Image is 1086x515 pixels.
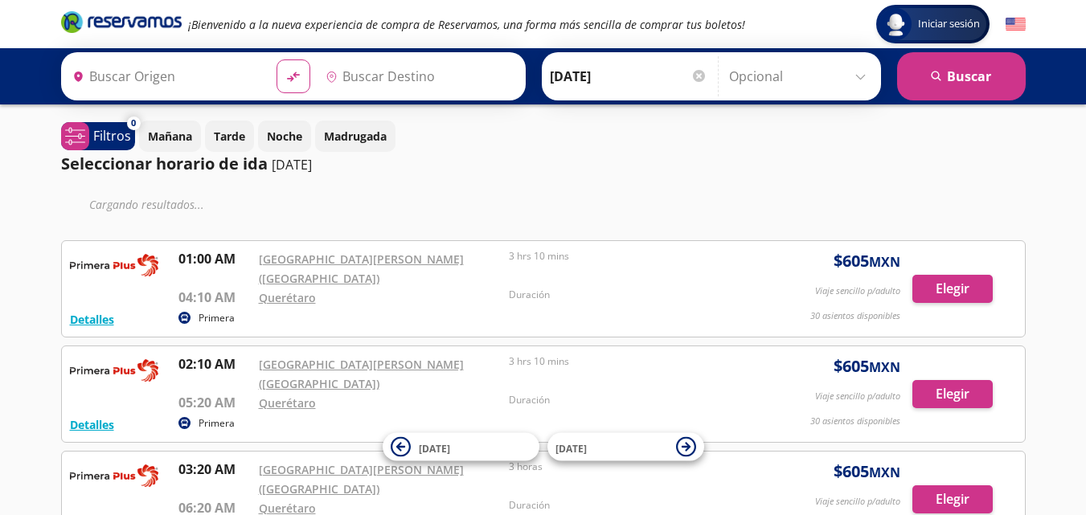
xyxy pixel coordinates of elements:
img: RESERVAMOS [70,354,158,386]
p: Duración [509,288,752,302]
p: 04:10 AM [178,288,251,307]
a: Querétaro [259,290,316,305]
p: 01:00 AM [178,249,251,268]
button: Elegir [912,275,993,303]
input: Opcional [729,56,873,96]
p: Primera [199,416,235,431]
span: $ 605 [834,354,900,378]
p: Filtros [93,126,131,145]
p: 05:20 AM [178,393,251,412]
p: Madrugada [324,128,387,145]
p: 30 asientos disponibles [810,309,900,323]
span: [DATE] [419,441,450,455]
p: 3 hrs 10 mins [509,249,752,264]
small: MXN [869,253,900,271]
small: MXN [869,464,900,481]
button: [DATE] [547,433,704,461]
button: Mañana [139,121,201,152]
a: Querétaro [259,395,316,411]
span: [DATE] [555,441,587,455]
a: [GEOGRAPHIC_DATA][PERSON_NAME] ([GEOGRAPHIC_DATA]) [259,251,464,286]
p: 30 asientos disponibles [810,415,900,428]
small: MXN [869,358,900,376]
input: Buscar Origen [66,56,264,96]
a: [GEOGRAPHIC_DATA][PERSON_NAME] ([GEOGRAPHIC_DATA]) [259,357,464,391]
button: Tarde [205,121,254,152]
span: 0 [131,116,136,130]
a: [GEOGRAPHIC_DATA][PERSON_NAME] ([GEOGRAPHIC_DATA]) [259,462,464,497]
input: Buscar Destino [319,56,517,96]
p: 03:20 AM [178,460,251,479]
em: Cargando resultados ... [89,197,204,212]
p: Seleccionar horario de ida [61,152,268,176]
button: Elegir [912,380,993,408]
p: 3 horas [509,460,752,474]
p: Viaje sencillo p/adulto [815,284,900,298]
p: Primera [199,311,235,325]
p: Viaje sencillo p/adulto [815,495,900,509]
button: Detalles [70,416,114,433]
span: $ 605 [834,460,900,484]
button: [DATE] [383,433,539,461]
p: 3 hrs 10 mins [509,354,752,369]
button: Detalles [70,311,114,328]
span: $ 605 [834,249,900,273]
a: Brand Logo [61,10,182,39]
input: Elegir Fecha [550,56,707,96]
button: Elegir [912,485,993,513]
p: [DATE] [272,155,312,174]
button: Madrugada [315,121,395,152]
p: Noche [267,128,302,145]
p: Mañana [148,128,192,145]
p: Duración [509,498,752,513]
span: Iniciar sesión [912,16,986,32]
button: English [1006,14,1026,35]
p: Tarde [214,128,245,145]
p: 02:10 AM [178,354,251,374]
img: RESERVAMOS [70,460,158,492]
button: Noche [258,121,311,152]
p: Duración [509,393,752,407]
button: 0Filtros [61,122,135,150]
em: ¡Bienvenido a la nueva experiencia de compra de Reservamos, una forma más sencilla de comprar tus... [188,17,745,32]
p: Viaje sencillo p/adulto [815,390,900,403]
button: Buscar [897,52,1026,100]
img: RESERVAMOS [70,249,158,281]
i: Brand Logo [61,10,182,34]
